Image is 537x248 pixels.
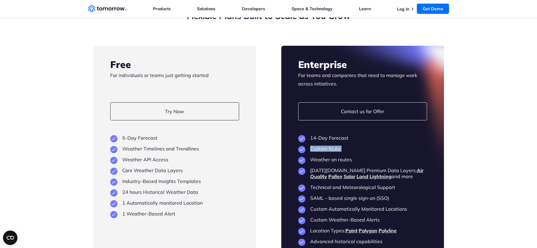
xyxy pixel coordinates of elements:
a: Home link [88,4,127,13]
li: 1 Automatically monitored Location [110,200,239,206]
li: Industry-Based Insights Templates [110,178,239,184]
a: Get Demo [417,4,449,14]
li: [DATE][DOMAIN_NAME] Premium Data Layers: and more [298,167,427,179]
li: Custom Automatically Monitored Locations [298,206,427,212]
a: Solar [344,173,355,179]
ul: plan features [110,135,239,217]
a: Space & Technology [292,6,333,11]
a: Polygon [359,228,377,234]
a: Lightning [370,173,392,179]
li: 1 Weather-Based Alert [110,211,239,217]
a: Products [153,6,171,11]
a: Solutions [197,6,215,11]
li: 24 hours Historical Weather Data [110,189,239,195]
p: For individuals or teams just getting started [110,71,239,88]
a: Learn [359,6,371,11]
li: Core Weather Data Layers [110,167,239,173]
li: Custom SLAs [298,146,427,152]
li: Custom Weather-Based Alerts [298,217,427,223]
li: 14-Day Forecast [298,135,427,141]
li: Location Types: [298,228,427,234]
li: 5-Day Forecast [110,135,239,141]
a: Point [345,228,357,234]
li: Weather Timelines and Trendlines [110,146,239,152]
a: Polyline [379,228,397,234]
li: Technical and Meteorological Support [298,184,427,190]
h3: Free [110,58,239,71]
a: Developers [242,6,265,11]
li: SAML – based single sign-on (SSO) [298,195,427,201]
li: Weather on routes [298,157,427,163]
a: Contact us for Offer [298,102,427,120]
a: Land [357,173,368,179]
li: Weather API Access [110,157,239,163]
li: Advanced historical capabilities [298,238,427,244]
button: Open CMP widget [3,231,17,245]
a: Log In [397,6,409,12]
a: Air Quality [310,167,423,179]
a: Try Now [110,102,239,120]
a: Pollen [328,173,342,179]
